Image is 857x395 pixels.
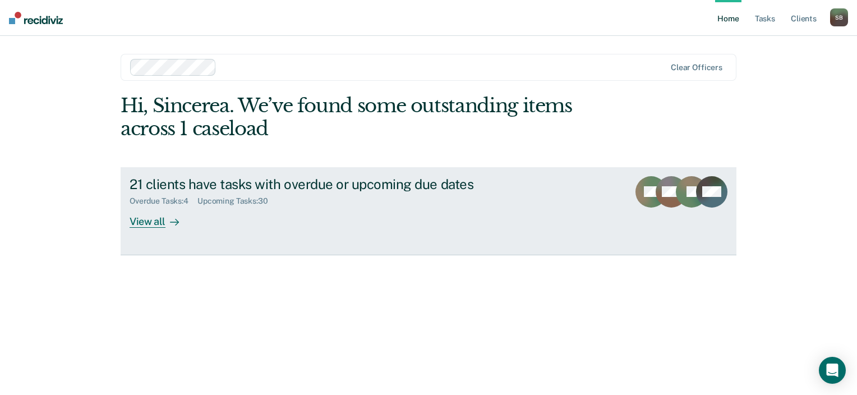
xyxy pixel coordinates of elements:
div: Clear officers [671,63,722,72]
div: Overdue Tasks : 4 [130,196,197,206]
div: 21 clients have tasks with overdue or upcoming due dates [130,176,523,192]
div: View all [130,206,192,228]
div: Hi, Sincerea. We’ve found some outstanding items across 1 caseload [121,94,613,140]
a: 21 clients have tasks with overdue or upcoming due datesOverdue Tasks:4Upcoming Tasks:30View all [121,167,736,255]
img: Recidiviz [9,12,63,24]
div: S B [830,8,848,26]
div: Upcoming Tasks : 30 [197,196,277,206]
div: Open Intercom Messenger [819,357,846,384]
button: SB [830,8,848,26]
